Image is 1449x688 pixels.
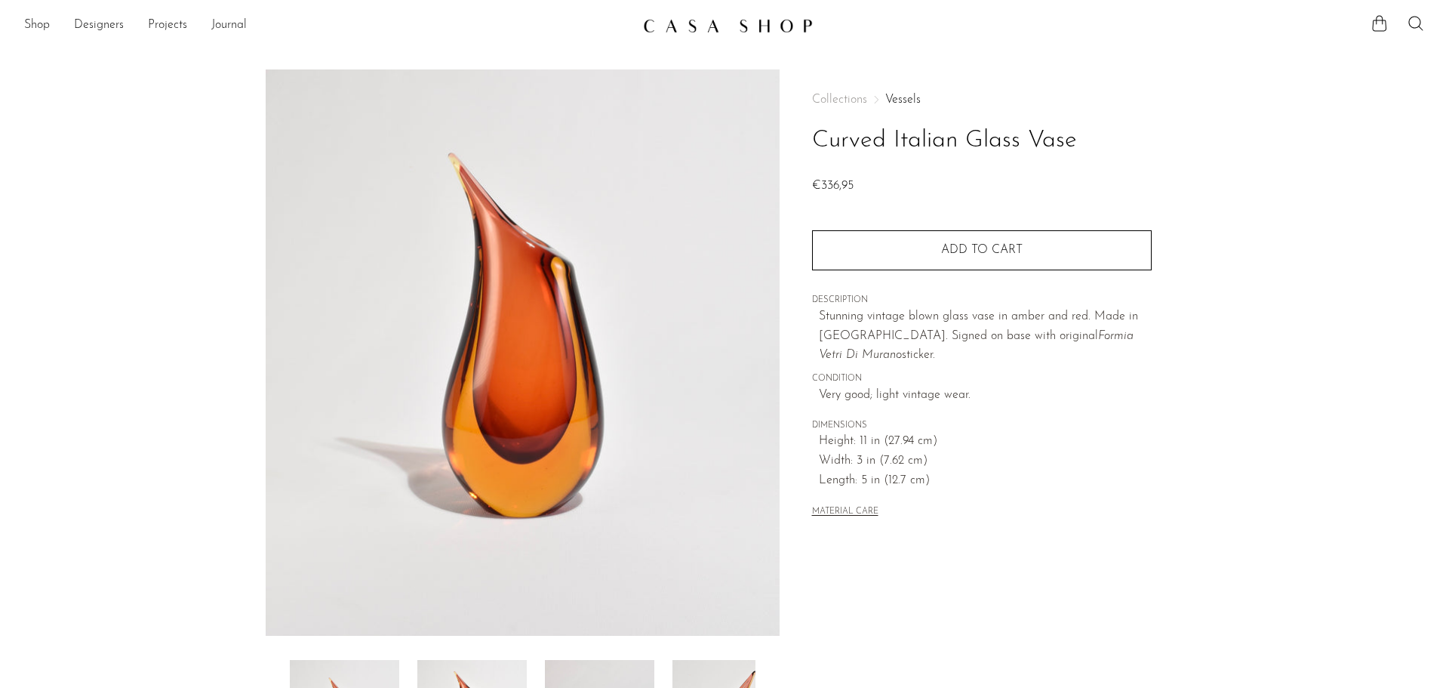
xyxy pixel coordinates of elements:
[812,94,1152,106] nav: Breadcrumbs
[885,94,921,106] a: Vessels
[812,419,1152,433] span: DIMENSIONS
[266,69,780,636] img: Curved Italian Glass Vase
[812,94,867,106] span: Collections
[812,372,1152,386] span: CONDITION
[74,16,124,35] a: Designers
[812,294,1152,307] span: DESCRIPTION
[24,13,631,39] ul: NEW HEADER MENU
[812,507,878,518] button: MATERIAL CARE
[941,244,1023,256] span: Add to cart
[812,122,1152,160] h1: Curved Italian Glass Vase
[24,13,631,39] nav: Desktop navigation
[24,16,50,35] a: Shop
[211,16,247,35] a: Journal
[812,230,1152,270] button: Add to cart
[819,471,1152,491] span: Length: 5 in (12.7 cm)
[812,180,854,192] span: €336,95
[148,16,187,35] a: Projects
[819,386,1152,406] span: Very good; light vintage wear.
[819,432,1152,452] span: Height: 11 in (27.94 cm)
[819,452,1152,471] span: Width: 3 in (7.62 cm)
[819,307,1152,366] p: Stunning vintage blown glass vase in amber and red. Made in [GEOGRAPHIC_DATA]. Signed on base wit...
